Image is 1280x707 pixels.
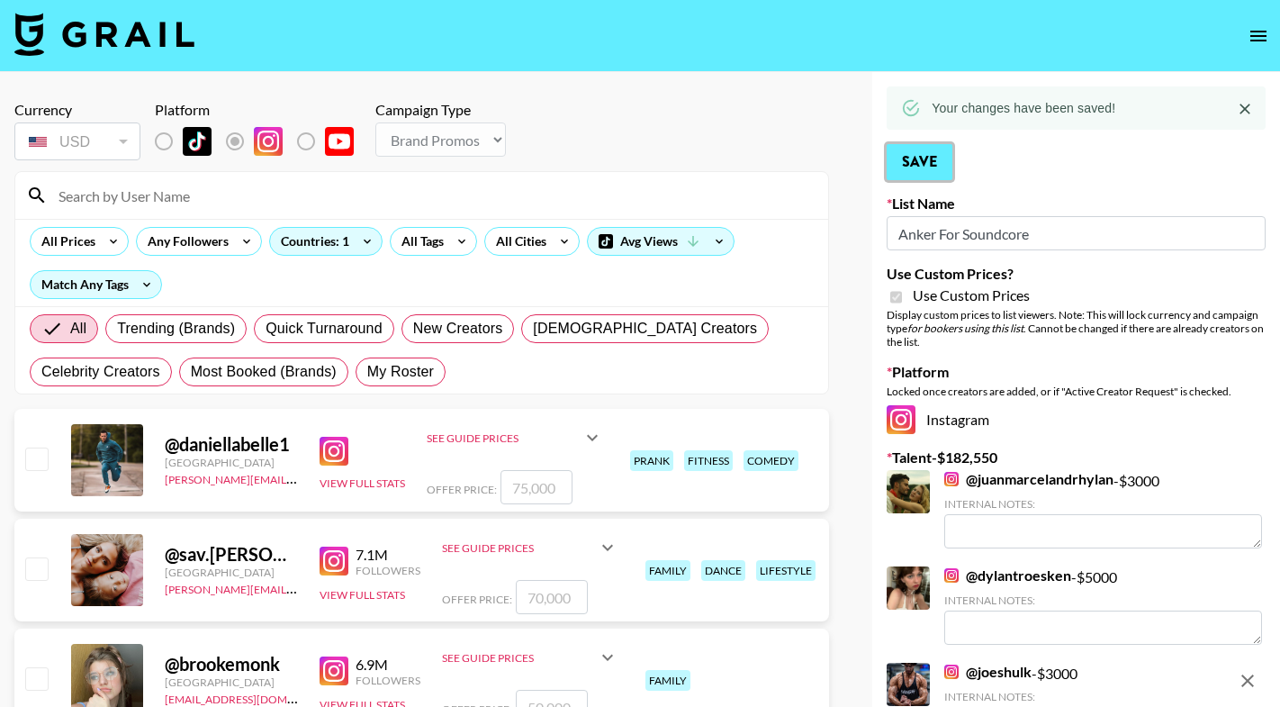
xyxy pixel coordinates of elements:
div: Display custom prices to list viewers. Note: This will lock currency and campaign type . Cannot b... [887,308,1266,349]
a: @joeshulk [944,663,1032,681]
button: Save [887,144,952,180]
div: dance [701,560,745,581]
div: Any Followers [137,228,232,255]
label: Platform [887,363,1266,381]
span: All [70,318,86,340]
div: @ sav.[PERSON_NAME] [165,543,298,566]
input: 75,000 [500,470,572,504]
img: Instagram [320,547,348,576]
a: @juanmarcelandrhylan [944,470,1113,488]
span: Quick Turnaround [266,318,383,340]
div: Match Any Tags [31,271,161,298]
div: family [645,560,690,581]
div: See Guide Prices [442,526,618,569]
img: Grail Talent [14,13,194,56]
img: Instagram [320,657,348,685]
div: Instagram [887,405,1266,434]
button: remove [1230,663,1266,699]
label: Use Custom Prices? [887,265,1266,283]
div: All Prices [31,228,99,255]
img: Instagram [887,405,915,434]
button: View Full Stats [320,588,405,602]
div: Currency is locked to USD [14,119,140,164]
div: See Guide Prices [442,636,618,679]
div: See Guide Prices [442,541,597,555]
div: @ daniellabelle1 [165,433,298,456]
a: [PERSON_NAME][EMAIL_ADDRESS][DOMAIN_NAME] [165,469,431,486]
div: Internal Notes: [944,690,1226,703]
input: 70,000 [516,580,588,614]
img: Instagram [254,127,283,156]
div: See Guide Prices [427,431,581,445]
div: [GEOGRAPHIC_DATA] [165,456,298,469]
span: Trending (Brands) [117,318,235,340]
div: All Tags [391,228,447,255]
div: family [645,670,690,691]
span: Use Custom Prices [913,286,1030,304]
div: comedy [744,450,798,471]
a: [EMAIL_ADDRESS][DOMAIN_NAME] [165,689,346,706]
label: List Name [887,195,1266,213]
img: YouTube [325,127,354,156]
div: 6.9M [356,656,420,674]
div: Locked once creators are added, or if "Active Creator Request" is checked. [887,385,1266,398]
div: - $ 5000 [944,567,1262,645]
div: fitness [684,450,733,471]
div: [GEOGRAPHIC_DATA] [165,566,298,579]
div: Followers [356,674,420,687]
a: @dylantroesken [944,567,1071,585]
div: Avg Views [588,228,734,255]
div: 7.1M [356,546,420,564]
img: Instagram [944,568,959,583]
div: List locked to Instagram. [155,122,368,160]
div: Internal Notes: [944,594,1262,607]
div: USD [18,126,137,158]
div: @ brookemonk [165,653,298,675]
button: open drawer [1240,18,1276,54]
button: Close [1231,95,1258,122]
div: [GEOGRAPHIC_DATA] [165,675,298,689]
label: Talent - $ 182,550 [887,449,1266,467]
div: prank [630,450,673,471]
span: My Roster [367,361,434,383]
span: [DEMOGRAPHIC_DATA] Creators [533,318,757,340]
img: Instagram [320,437,348,466]
a: [PERSON_NAME][EMAIL_ADDRESS][DOMAIN_NAME] [165,579,431,596]
div: Internal Notes: [944,497,1262,511]
img: Instagram [944,665,959,679]
span: New Creators [413,318,503,340]
div: See Guide Prices [442,651,597,665]
div: Currency [14,101,140,119]
div: Platform [155,101,368,119]
div: All Cities [485,228,550,255]
div: Campaign Type [375,101,506,119]
div: See Guide Prices [427,416,603,459]
div: - $ 3000 [944,470,1262,548]
div: Countries: 1 [270,228,382,255]
span: Offer Price: [427,483,497,496]
em: for bookers using this list [907,322,1023,335]
div: lifestyle [756,560,816,581]
input: Search by User Name [48,181,817,210]
div: Followers [356,564,420,577]
span: Most Booked (Brands) [191,361,337,383]
span: Celebrity Creators [41,361,160,383]
div: Your changes have been saved! [932,92,1115,124]
img: Instagram [944,472,959,486]
img: TikTok [183,127,212,156]
span: Offer Price: [442,593,512,606]
button: View Full Stats [320,476,405,490]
